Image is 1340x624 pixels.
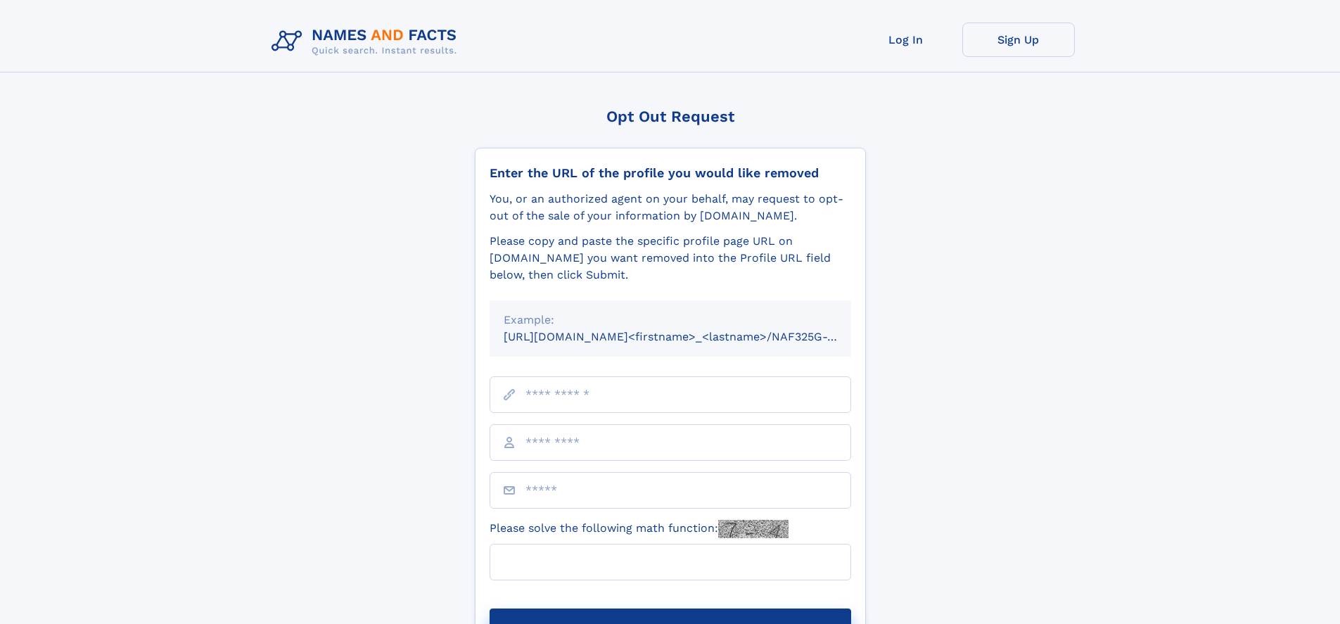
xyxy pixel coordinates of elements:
[504,312,837,329] div: Example:
[962,23,1075,57] a: Sign Up
[490,191,851,224] div: You, or an authorized agent on your behalf, may request to opt-out of the sale of your informatio...
[490,520,789,538] label: Please solve the following math function:
[475,108,866,125] div: Opt Out Request
[266,23,468,61] img: Logo Names and Facts
[490,233,851,284] div: Please copy and paste the specific profile page URL on [DOMAIN_NAME] you want removed into the Pr...
[850,23,962,57] a: Log In
[504,330,878,343] small: [URL][DOMAIN_NAME]<firstname>_<lastname>/NAF325G-xxxxxxxx
[490,165,851,181] div: Enter the URL of the profile you would like removed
